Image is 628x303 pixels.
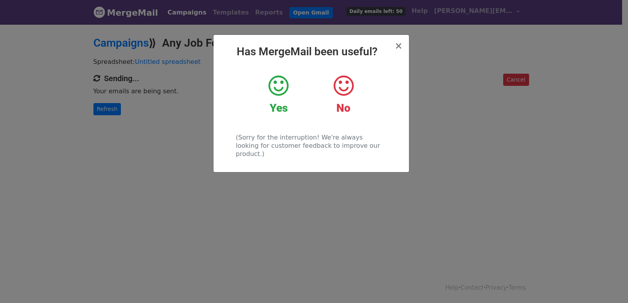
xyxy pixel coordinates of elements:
[317,74,370,115] a: No
[394,41,402,51] button: Close
[394,40,402,51] span: ×
[589,265,628,303] iframe: Chat Widget
[270,102,288,114] strong: Yes
[336,102,351,114] strong: No
[220,45,403,58] h2: Has MergeMail been useful?
[236,133,386,158] p: (Sorry for the interruption! We're always looking for customer feedback to improve our product.)
[252,74,305,115] a: Yes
